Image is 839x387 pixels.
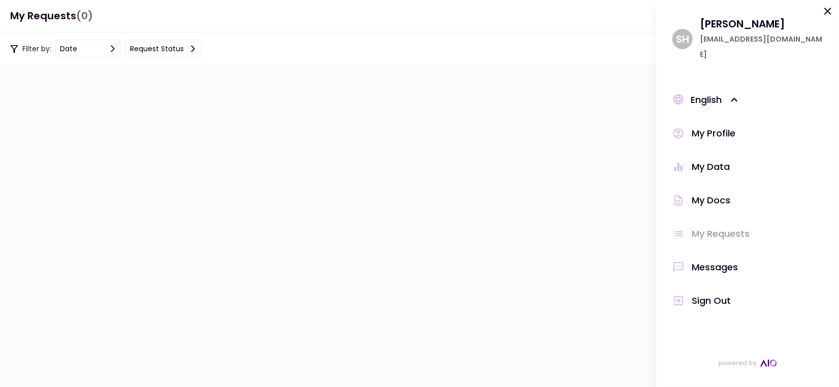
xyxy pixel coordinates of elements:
[822,5,834,21] button: Ok, close
[718,356,757,371] span: powered by
[692,193,730,208] div: My Docs
[672,29,693,49] div: S H
[700,16,823,31] div: [PERSON_NAME]
[692,126,735,141] div: My Profile
[10,6,93,26] h1: My Requests
[692,260,738,275] div: Messages
[10,40,202,58] div: Filter by:
[55,40,121,58] button: date
[125,40,202,58] button: Request status
[700,31,823,62] div: [EMAIL_ADDRESS][DOMAIN_NAME]
[692,293,731,308] div: Sign Out
[692,226,750,241] div: My Requests
[691,92,741,108] div: English
[692,159,730,174] div: My Data
[60,43,77,54] div: date
[76,6,93,26] span: (0)
[760,360,777,367] img: AIO Logo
